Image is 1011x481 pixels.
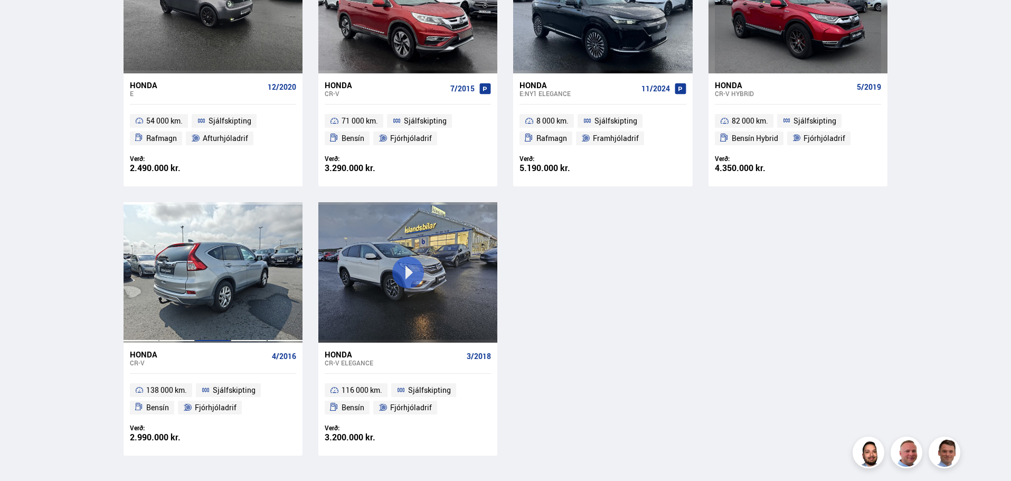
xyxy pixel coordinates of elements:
[641,84,670,93] span: 11/2024
[593,132,639,145] span: Framhjóladrif
[130,433,213,442] div: 2.990.000 kr.
[715,90,853,97] div: CR-V HYBRID
[146,132,177,145] span: Rafmagn
[146,401,169,414] span: Bensín
[708,73,887,186] a: Honda CR-V HYBRID 5/2019 82 000 km. Sjálfskipting Bensín Hybrid Fjórhjóladrif Verð: 4.350.000 kr.
[124,343,303,456] a: Honda CR-V 4/2016 138 000 km. Sjálfskipting Bensín Fjórhjóladrif Verð: 2.990.000 kr.
[536,115,569,127] span: 8 000 km.
[892,438,924,470] img: siFngHWaQ9KaOqBr.png
[130,80,263,90] div: Honda
[325,164,408,173] div: 3.290.000 kr.
[272,352,296,361] span: 4/2016
[130,164,213,173] div: 2.490.000 kr.
[467,352,491,361] span: 3/2018
[513,73,692,186] a: Honda e:Ny1 ELEGANCE 11/2024 8 000 km. Sjálfskipting Rafmagn Framhjóladrif Verð: 5.190.000 kr.
[390,401,432,414] span: Fjórhjóladrif
[130,359,268,366] div: CR-V
[209,115,251,127] span: Sjálfskipting
[130,155,213,163] div: Verð:
[857,83,881,91] span: 5/2019
[519,164,603,173] div: 5.190.000 kr.
[130,90,263,97] div: E
[519,155,603,163] div: Verð:
[715,164,798,173] div: 4.350.000 kr.
[450,84,475,93] span: 7/2015
[146,115,183,127] span: 54 000 km.
[342,132,364,145] span: Bensín
[342,384,382,397] span: 116 000 km.
[854,438,886,470] img: nhp88E3Fdnt1Opn2.png
[342,115,378,127] span: 71 000 km.
[325,90,446,97] div: CR-V
[318,343,497,456] a: Honda CR-V ELEGANCE 3/2018 116 000 km. Sjálfskipting Bensín Fjórhjóladrif Verð: 3.200.000 kr.
[268,83,296,91] span: 12/2020
[325,433,408,442] div: 3.200.000 kr.
[390,132,432,145] span: Fjórhjóladrif
[124,73,303,186] a: Honda E 12/2020 54 000 km. Sjálfskipting Rafmagn Afturhjóladrif Verð: 2.490.000 kr.
[404,115,447,127] span: Sjálfskipting
[195,401,237,414] span: Fjórhjóladrif
[213,384,256,397] span: Sjálfskipting
[8,4,40,36] button: Opna LiveChat spjallviðmót
[732,132,778,145] span: Bensín Hybrid
[130,424,213,432] div: Verð:
[318,73,497,186] a: Honda CR-V 7/2015 71 000 km. Sjálfskipting Bensín Fjórhjóladrif Verð: 3.290.000 kr.
[325,350,462,359] div: Honda
[325,155,408,163] div: Verð:
[536,132,567,145] span: Rafmagn
[130,350,268,359] div: Honda
[325,424,408,432] div: Verð:
[325,80,446,90] div: Honda
[732,115,768,127] span: 82 000 km.
[203,132,248,145] span: Afturhjóladrif
[930,438,962,470] img: FbJEzSuNWCJXmdc-.webp
[146,384,187,397] span: 138 000 km.
[804,132,845,145] span: Fjórhjóladrif
[325,359,462,366] div: CR-V ELEGANCE
[519,90,637,97] div: e:Ny1 ELEGANCE
[408,384,451,397] span: Sjálfskipting
[793,115,836,127] span: Sjálfskipting
[519,80,637,90] div: Honda
[342,401,364,414] span: Bensín
[715,80,853,90] div: Honda
[594,115,637,127] span: Sjálfskipting
[715,155,798,163] div: Verð:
